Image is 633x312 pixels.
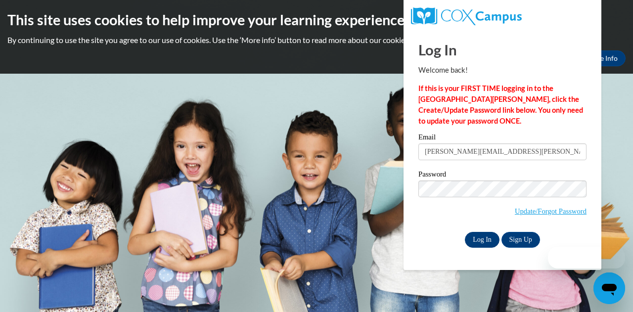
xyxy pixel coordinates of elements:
strong: If this is your FIRST TIME logging in to the [GEOGRAPHIC_DATA][PERSON_NAME], click the Create/Upd... [418,84,583,125]
iframe: Button to launch messaging window [593,272,625,304]
iframe: Message from company [548,247,625,268]
label: Email [418,134,587,143]
label: Password [418,171,587,180]
a: Update/Forgot Password [515,207,587,215]
h2: This site uses cookies to help improve your learning experience. [7,10,626,30]
p: By continuing to use the site you agree to our use of cookies. Use the ‘More info’ button to read... [7,35,626,45]
h1: Log In [418,40,587,60]
a: More Info [579,50,626,66]
a: Sign Up [501,232,540,248]
img: COX Campus [411,7,522,25]
input: Log In [465,232,499,248]
p: Welcome back! [418,65,587,76]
